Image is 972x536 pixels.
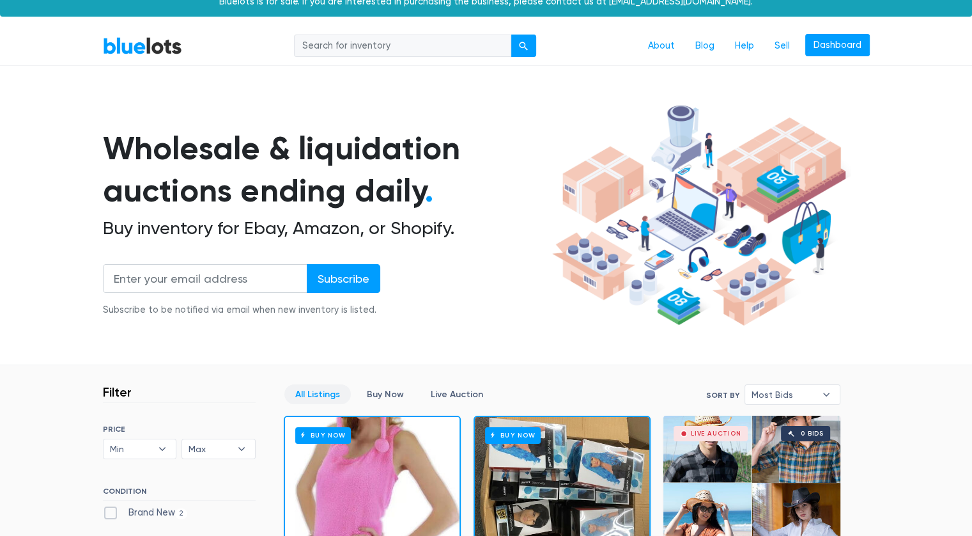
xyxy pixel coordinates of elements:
label: Sort By [706,390,739,401]
a: BlueLots [103,36,182,55]
a: Dashboard [805,34,870,57]
a: Live Auction [420,384,494,404]
b: ▾ [813,385,840,404]
h3: Filter [103,384,132,400]
span: Min [110,439,152,459]
b: ▾ [228,439,255,459]
input: Subscribe [307,264,380,293]
h6: CONDITION [103,487,256,501]
span: Most Bids [752,385,815,404]
a: Blog [685,34,725,58]
label: Brand New [103,506,188,520]
a: Sell [764,34,800,58]
div: Live Auction [691,430,741,437]
input: Enter your email address [103,264,307,293]
img: hero-ee84e7d0318cb26816c560f6b4441b76977f77a177738b4e94f68c95b2b83dbb.png [548,99,851,332]
h2: Buy inventory for Ebay, Amazon, or Shopify. [103,217,548,239]
a: About [638,34,685,58]
span: . [425,171,433,210]
span: 2 [175,508,188,519]
a: Help [725,34,764,58]
h6: Buy Now [295,427,351,443]
h6: Buy Now [485,427,541,443]
span: Max [189,439,231,459]
b: ▾ [149,439,176,459]
a: Buy Now [356,384,415,404]
a: All Listings [284,384,351,404]
div: 0 bids [801,430,824,437]
div: Subscribe to be notified via email when new inventory is listed. [103,303,380,317]
input: Search for inventory [294,35,511,58]
h6: PRICE [103,425,256,434]
h1: Wholesale & liquidation auctions ending daily [103,127,548,212]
